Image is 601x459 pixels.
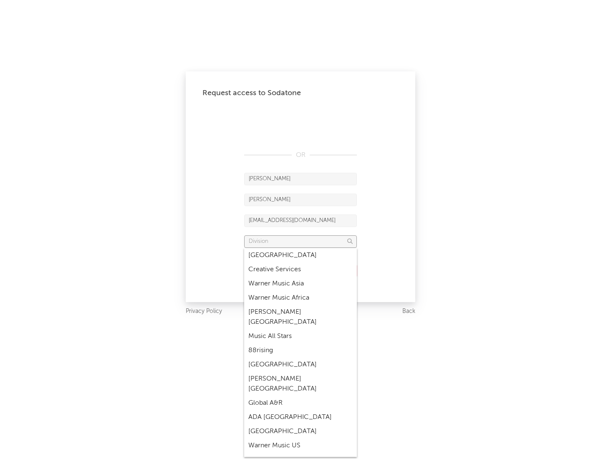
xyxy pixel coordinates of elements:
[244,235,357,248] input: Division
[244,173,357,185] input: First Name
[244,214,357,227] input: Email
[402,306,415,317] a: Back
[244,262,357,277] div: Creative Services
[244,424,357,439] div: [GEOGRAPHIC_DATA]
[244,439,357,453] div: Warner Music US
[244,277,357,291] div: Warner Music Asia
[244,291,357,305] div: Warner Music Africa
[244,372,357,396] div: [PERSON_NAME] [GEOGRAPHIC_DATA]
[244,358,357,372] div: [GEOGRAPHIC_DATA]
[244,329,357,343] div: Music All Stars
[244,396,357,410] div: Global A&R
[186,306,222,317] a: Privacy Policy
[244,248,357,262] div: [GEOGRAPHIC_DATA]
[244,305,357,329] div: [PERSON_NAME] [GEOGRAPHIC_DATA]
[244,150,357,160] div: OR
[244,343,357,358] div: 88rising
[244,410,357,424] div: ADA [GEOGRAPHIC_DATA]
[202,88,399,98] div: Request access to Sodatone
[244,194,357,206] input: Last Name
